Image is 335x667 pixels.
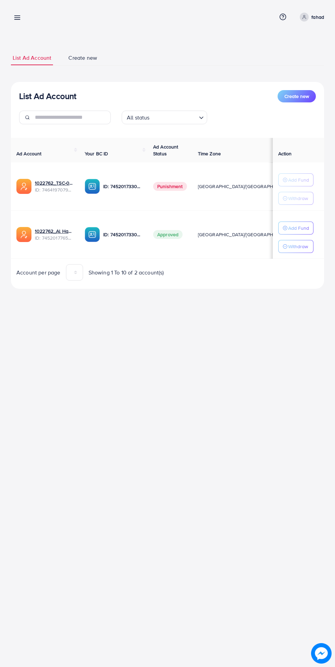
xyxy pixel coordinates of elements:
[16,150,42,157] span: Ad Account
[85,150,108,157] span: Your BC ID
[278,240,313,253] button: Withdraw
[35,186,74,193] span: ID: 7464197079427137537
[153,182,187,191] span: Punishment
[284,93,309,100] span: Create new
[13,54,51,62] span: List Ad Account
[278,192,313,205] button: Withdraw
[311,643,332,664] img: image
[198,183,293,190] span: [GEOGRAPHIC_DATA]/[GEOGRAPHIC_DATA]
[125,113,151,123] span: All status
[288,194,308,202] p: Withdraw
[85,227,100,242] img: ic-ba-acc.ded83a64.svg
[152,111,196,123] input: Search for option
[153,143,178,157] span: Ad Account Status
[16,227,31,242] img: ic-ads-acc.e4c84228.svg
[288,242,308,251] p: Withdraw
[16,179,31,194] img: ic-ads-acc.e4c84228.svg
[288,224,309,232] p: Add Fund
[35,235,74,241] span: ID: 7452017765898354704
[103,182,142,190] p: ID: 7452017330445533200
[278,150,292,157] span: Action
[278,222,313,235] button: Add Fund
[278,90,316,102] button: Create new
[198,150,221,157] span: Time Zone
[89,269,164,276] span: Showing 1 To 10 of 2 account(s)
[68,54,97,62] span: Create new
[122,111,207,124] div: Search for option
[85,179,100,194] img: ic-ba-acc.ded83a64.svg
[297,13,324,22] a: fahad
[198,231,293,238] span: [GEOGRAPHIC_DATA]/[GEOGRAPHIC_DATA]
[153,230,183,239] span: Approved
[35,180,74,186] a: 1022762_TSC-01_1737893822201
[35,228,74,242] div: <span class='underline'>1022762_Al Hamd Traders_1735058097282</span></br>7452017765898354704
[103,230,142,239] p: ID: 7452017330445533200
[35,180,74,194] div: <span class='underline'>1022762_TSC-01_1737893822201</span></br>7464197079427137537
[16,269,61,276] span: Account per page
[19,91,76,101] h3: List Ad Account
[288,176,309,184] p: Add Fund
[278,173,313,186] button: Add Fund
[35,228,74,235] a: 1022762_Al Hamd Traders_1735058097282
[311,13,324,21] p: fahad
